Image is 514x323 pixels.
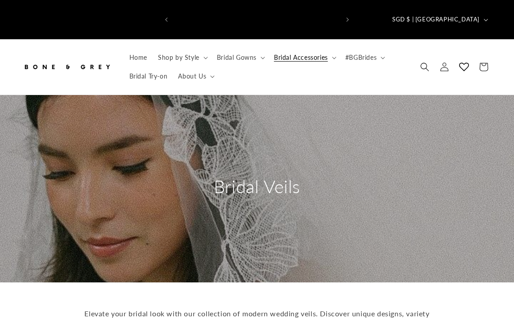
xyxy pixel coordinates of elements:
[211,48,269,67] summary: Bridal Gowns
[387,11,492,28] button: SGD $ | [GEOGRAPHIC_DATA]
[129,72,168,80] span: Bridal Try-on
[172,175,342,198] h2: Bridal Veils
[217,54,257,62] span: Bridal Gowns
[178,72,206,80] span: About Us
[173,67,218,86] summary: About Us
[392,15,480,24] span: SGD $ | [GEOGRAPHIC_DATA]
[338,11,357,28] button: Next announcement
[415,57,435,77] summary: Search
[274,54,328,62] span: Bridal Accessories
[269,48,340,67] summary: Bridal Accessories
[19,54,115,80] a: Bone and Grey Bridal
[158,54,199,62] span: Shop by Style
[129,54,147,62] span: Home
[153,48,211,67] summary: Shop by Style
[124,67,173,86] a: Bridal Try-on
[345,54,377,62] span: #BGBrides
[124,48,153,67] a: Home
[22,57,112,77] img: Bone and Grey Bridal
[340,48,389,67] summary: #BGBrides
[157,11,176,28] button: Previous announcement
